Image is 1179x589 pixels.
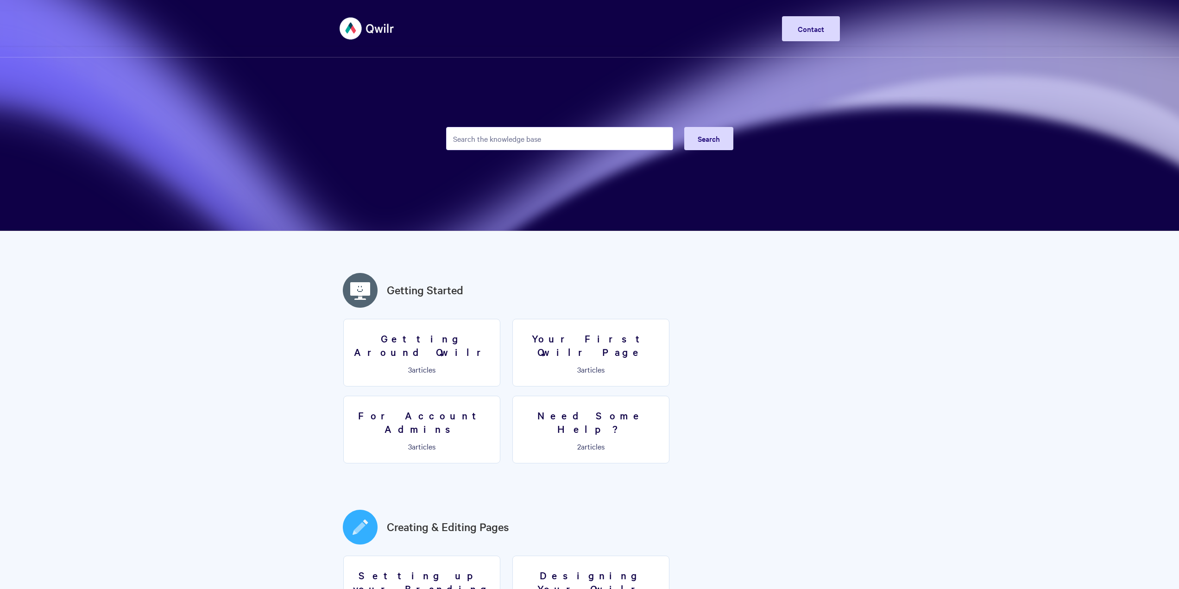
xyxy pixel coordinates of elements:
span: 2 [577,441,581,451]
h3: Getting Around Qwilr [349,332,494,358]
button: Search [684,127,733,150]
p: articles [518,442,663,450]
a: Your First Qwilr Page 3articles [512,319,669,386]
span: Search [698,133,720,144]
span: 3 [408,441,412,451]
h3: For Account Admins [349,409,494,435]
a: Contact [782,16,840,41]
img: Qwilr Help Center [340,11,395,46]
a: Creating & Editing Pages [387,519,509,535]
h3: Your First Qwilr Page [518,332,663,358]
p: articles [349,365,494,374]
h3: Need Some Help? [518,409,663,435]
a: Getting Started [387,282,463,298]
span: 3 [408,364,412,374]
input: Search the knowledge base [446,127,673,150]
p: articles [349,442,494,450]
a: Need Some Help? 2articles [512,396,669,463]
p: articles [518,365,663,374]
span: 3 [577,364,581,374]
a: For Account Admins 3articles [343,396,500,463]
a: Getting Around Qwilr 3articles [343,319,500,386]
